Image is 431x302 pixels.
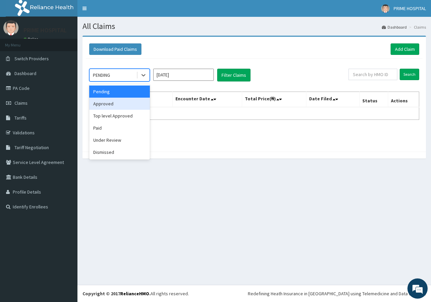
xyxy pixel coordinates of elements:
th: Status [359,92,388,107]
img: User Image [3,20,19,35]
span: PRIME HOSPITAL [394,5,426,11]
span: Dashboard [14,70,36,76]
strong: Copyright © 2017 . [82,291,151,297]
div: Top level Approved [89,110,150,122]
input: Search by HMO ID [349,69,397,80]
div: Approved [89,98,150,110]
th: Date Filed [306,92,359,107]
div: Redefining Heath Insurance in [GEOGRAPHIC_DATA] using Telemedicine and Data Science! [248,290,426,297]
div: Dismissed [89,146,150,158]
a: Online [24,37,40,41]
th: Total Price(₦) [242,92,306,107]
th: Actions [388,92,419,107]
span: Tariffs [14,115,27,121]
span: Tariff Negotiation [14,144,49,150]
div: PENDING [93,72,110,78]
div: Under Review [89,134,150,146]
span: Claims [14,100,28,106]
h1: All Claims [82,22,426,31]
footer: All rights reserved. [77,285,431,302]
img: User Image [381,4,390,13]
a: RelianceHMO [120,291,149,297]
input: Search [400,69,419,80]
th: Encounter Date [172,92,242,107]
a: Dashboard [382,24,407,30]
p: PRIME HOSPITAL [24,27,67,33]
button: Download Paid Claims [89,43,141,55]
div: Paid [89,122,150,134]
input: Select Month and Year [153,69,214,81]
span: Switch Providers [14,56,49,62]
div: Pending [89,86,150,98]
a: Add Claim [391,43,419,55]
li: Claims [407,24,426,30]
button: Filter Claims [217,69,251,81]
